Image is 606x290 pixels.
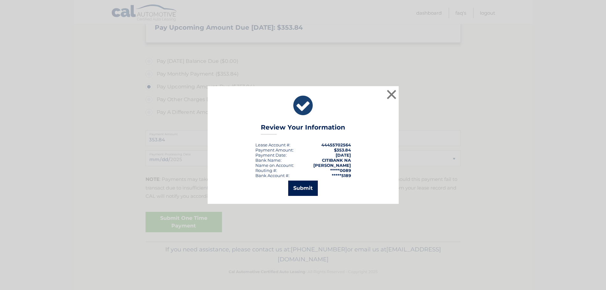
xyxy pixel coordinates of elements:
[255,173,289,178] div: Bank Account #:
[255,163,294,168] div: Name on Account:
[322,158,351,163] strong: CITIBANK NA
[336,152,351,158] span: [DATE]
[313,163,351,168] strong: [PERSON_NAME]
[255,152,286,158] span: Payment Date
[255,142,290,147] div: Lease Account #:
[255,158,282,163] div: Bank Name:
[255,147,294,152] div: Payment Amount:
[288,181,318,196] button: Submit
[321,142,351,147] strong: 44455702564
[261,123,345,135] h3: Review Your Information
[385,88,398,101] button: ×
[255,152,287,158] div: :
[255,168,277,173] div: Routing #:
[334,147,351,152] span: $353.84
